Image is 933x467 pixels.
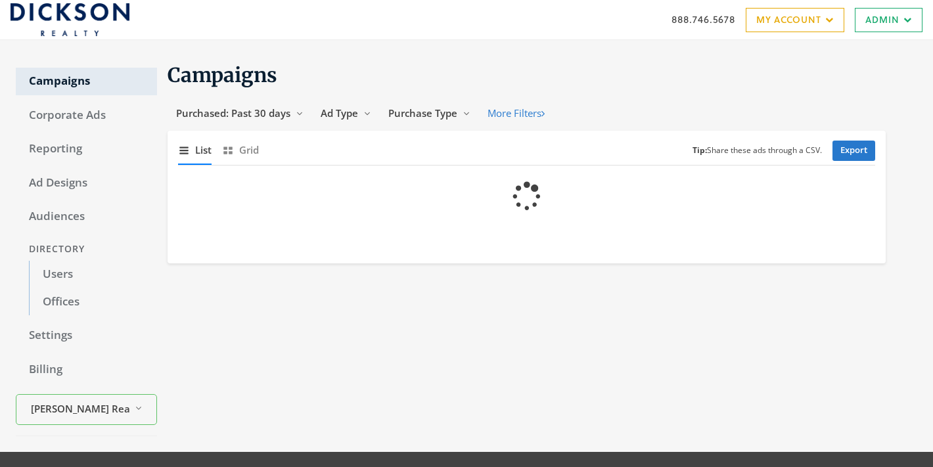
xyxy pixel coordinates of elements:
[479,101,553,125] button: More Filters
[312,101,380,125] button: Ad Type
[321,106,358,120] span: Ad Type
[29,261,157,288] a: Users
[16,102,157,129] a: Corporate Ads
[31,401,129,416] span: [PERSON_NAME] Realty
[855,8,922,32] a: Admin
[178,136,212,164] button: List
[693,145,707,156] b: Tip:
[380,101,479,125] button: Purchase Type
[168,101,312,125] button: Purchased: Past 30 days
[195,143,212,158] span: List
[832,141,875,161] a: Export
[16,135,157,163] a: Reporting
[11,3,129,36] img: Adwerx
[16,203,157,231] a: Audiences
[16,394,157,425] button: [PERSON_NAME] Realty
[693,145,822,157] small: Share these ads through a CSV.
[168,62,277,87] span: Campaigns
[16,68,157,95] a: Campaigns
[16,169,157,197] a: Ad Designs
[671,12,735,26] a: 888.746.5678
[16,356,157,384] a: Billing
[239,143,259,158] span: Grid
[29,288,157,316] a: Offices
[16,237,157,261] div: Directory
[176,106,290,120] span: Purchased: Past 30 days
[222,136,259,164] button: Grid
[16,322,157,349] a: Settings
[388,106,457,120] span: Purchase Type
[746,8,844,32] a: My Account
